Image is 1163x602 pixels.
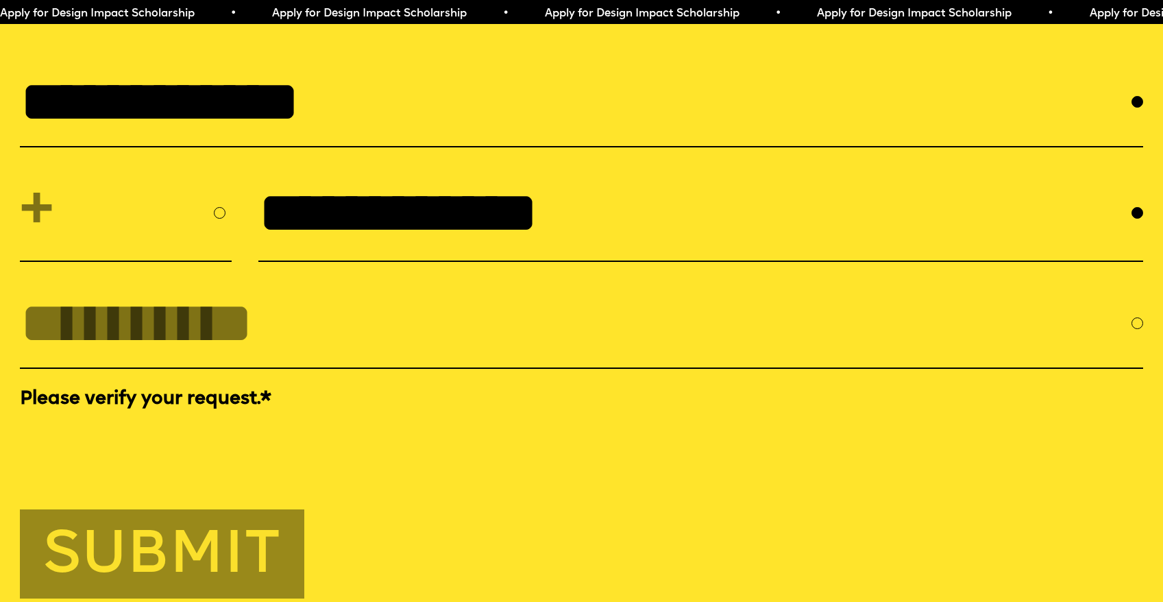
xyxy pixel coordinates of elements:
span: • [230,8,236,19]
span: • [502,8,508,19]
button: Submit [20,509,304,599]
iframe: reCAPTCHA [20,416,228,469]
span: • [1046,8,1053,19]
span: • [774,8,781,19]
label: Please verify your request. [20,387,1142,412]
